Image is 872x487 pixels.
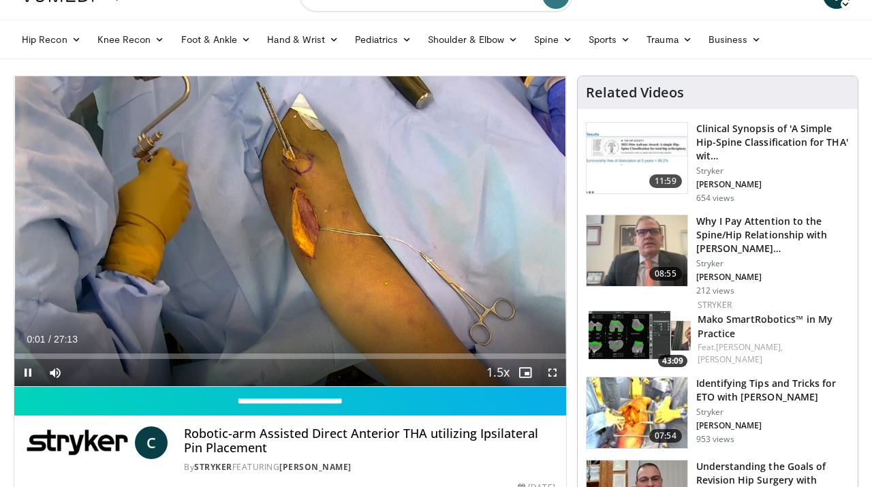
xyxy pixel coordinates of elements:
span: 08:55 [649,267,682,281]
div: By FEATURING [184,461,555,473]
a: 43:09 [589,299,691,371]
button: Enable picture-in-picture mode [512,359,539,386]
a: Trauma [638,26,700,53]
span: 07:54 [649,429,682,443]
div: Progress Bar [14,354,566,359]
p: [PERSON_NAME] [696,179,850,190]
img: 6447fcf3-292f-4e91-9cb4-69224776b4c9.150x105_q85_crop-smart_upscale.jpg [589,299,691,371]
a: Mako SmartRobotics™ in My Practice [698,313,833,340]
a: Pediatrics [347,26,420,53]
h3: Why I Pay Attention to the Spine/Hip Relationship with [PERSON_NAME]… [696,215,850,255]
img: 9beee89c-a115-4eed-9c82-4f7010f3a24b.150x105_q85_crop-smart_upscale.jpg [587,377,687,448]
a: Shoulder & Elbow [420,26,526,53]
p: 654 views [696,193,734,204]
h3: Identifying Tips and Tricks for ETO with [PERSON_NAME] [696,377,850,404]
a: Hip Recon [14,26,89,53]
p: Stryker [696,166,850,176]
a: Sports [580,26,639,53]
h4: Related Videos [586,84,684,101]
a: [PERSON_NAME], [716,341,783,353]
a: 08:55 Why I Pay Attention to the Spine/Hip Relationship with [PERSON_NAME]… Stryker [PERSON_NAME]... [586,215,850,296]
video-js: Video Player [14,76,566,387]
p: 953 views [696,434,734,445]
span: 27:13 [54,334,78,345]
h4: Robotic-arm Assisted Direct Anterior THA utilizing Ipsilateral Pin Placement [184,426,555,456]
a: Stryker [698,299,732,311]
p: [PERSON_NAME] [696,272,850,283]
a: C [135,426,168,459]
span: 11:59 [649,174,682,188]
p: Stryker [696,258,850,269]
button: Pause [14,359,42,386]
img: 00fead53-50f5-4006-bf92-6ec7e9172365.150x105_q85_crop-smart_upscale.jpg [587,215,687,286]
a: Foot & Ankle [173,26,260,53]
button: Playback Rate [484,359,512,386]
button: Fullscreen [539,359,566,386]
button: Mute [42,359,69,386]
p: 212 views [696,285,734,296]
a: 11:59 Clinical Synopsis of 'A Simple Hip-Spine Classification for THA' wit… Stryker [PERSON_NAME]... [586,122,850,204]
a: Spine [526,26,580,53]
a: [PERSON_NAME] [279,461,352,473]
p: [PERSON_NAME] [696,420,850,431]
h3: Clinical Synopsis of 'A Simple Hip-Spine Classification for THA' wit… [696,122,850,163]
img: 4f8340e7-9bb9-4abb-b960-1ac50a60f944.150x105_q85_crop-smart_upscale.jpg [587,123,687,193]
a: Business [700,26,770,53]
div: Feat. [698,341,847,366]
span: / [48,334,51,345]
span: 43:09 [658,355,687,367]
span: 0:01 [27,334,45,345]
p: Stryker [696,407,850,418]
a: Hand & Wrist [259,26,347,53]
a: Knee Recon [89,26,173,53]
a: [PERSON_NAME] [698,354,762,365]
img: Stryker [25,426,129,459]
a: Stryker [194,461,232,473]
a: 07:54 Identifying Tips and Tricks for ETO with [PERSON_NAME] Stryker [PERSON_NAME] 953 views [586,377,850,449]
